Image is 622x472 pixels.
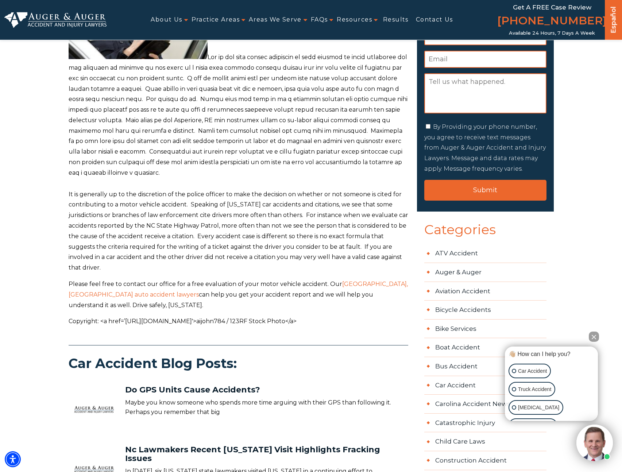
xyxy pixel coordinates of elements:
a: Bus Accident [424,357,546,376]
h4: Categories [417,223,554,244]
a: [PHONE_NUMBER] [497,13,607,30]
a: Bike Services [424,320,546,338]
p: Car Accident [518,367,547,376]
img: Intaker widget Avatar [576,425,613,461]
a: Boat Accident [424,338,546,357]
a: Contact Us [416,12,453,28]
a: Aviation Accident [424,282,546,301]
a: Child Care Laws [424,432,546,451]
p: Maybe you know someone who spends more time arguing with their GPS than following it. Perhaps you... [125,398,408,417]
p: Truck Accident [518,385,551,394]
div: 👋🏼 How can I help you? [507,350,596,358]
a: Areas We Serve [249,12,302,28]
a: Auger & Auger [424,263,546,282]
span: Available 24 Hours, 7 Days a Week [509,30,595,36]
a: Carolina Accident News [424,395,546,414]
a: About Us [151,12,182,28]
a: Practice Areas [192,12,240,28]
a: Results [383,12,409,28]
a: Catastrophic Injury [424,414,546,433]
a: [GEOGRAPHIC_DATA], [GEOGRAPHIC_DATA] auto accident lawyers [69,281,408,298]
p: [MEDICAL_DATA] [518,403,559,412]
label: By Providing your phone number, you agree to receive text messages from Auger & Auger Accident an... [424,123,546,172]
a: FAQs [311,12,328,28]
a: Nc Lawmakers Recent [US_STATE] Visit Highlights Fracking Issues [125,445,380,463]
p: Copyright: <a href=’[URL][DOMAIN_NAME]′>aijohn784 / 123RF Stock Photo</a> [69,316,408,327]
img: Auger & Auger Accident and Injury Lawyers Logo [4,12,107,28]
input: Email [424,51,546,68]
img: Do GPS Units Cause Accidents? [69,386,120,437]
p: Please feel free to contact our office for a free evaluation of your motor vehicle accident. Our ... [69,279,408,310]
span: Car Accident Blog Posts: [69,356,408,371]
input: Submit [424,180,546,201]
a: Construction Accident [424,451,546,470]
span: Get a FREE Case Review [513,4,591,11]
a: Open intaker chat [512,421,521,427]
a: Bicycle Accidents [424,301,546,320]
a: ATV Accident [424,244,546,263]
p: It is generally up to the discretion of the police officer to make the decision on whether or not... [69,189,408,273]
a: Car Accident [424,376,546,395]
div: Accessibility Menu [5,451,21,467]
a: Do GPS Units Cause Accidents? [125,385,260,395]
a: Resources [337,12,372,28]
button: Close Intaker Chat Widget [589,332,599,342]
